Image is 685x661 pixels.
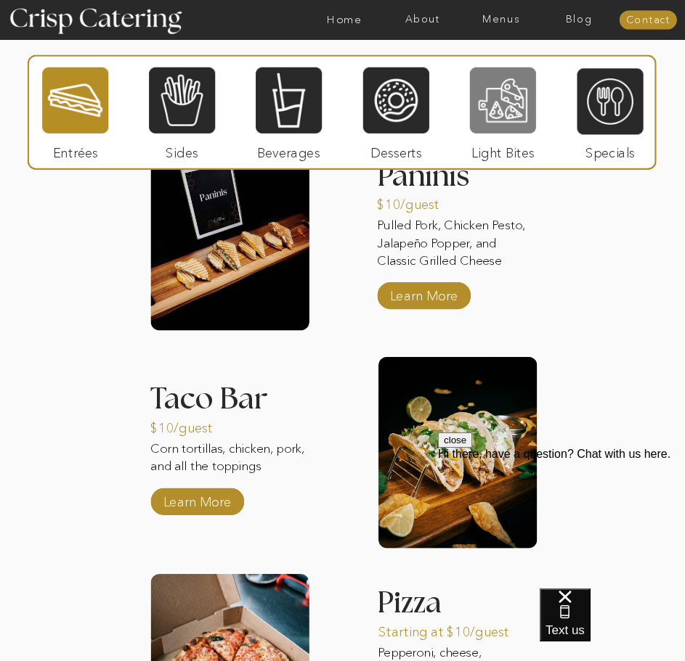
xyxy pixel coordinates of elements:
a: About [384,15,462,26]
iframe: podium webchat widget bubble [540,588,685,661]
p: Beverages [251,134,327,167]
p: Pulled Pork, Chicken Pesto, Jalapeño Popper, and Classic Grilled Cheese [377,217,535,271]
h3: Paninis [377,162,535,198]
a: Contact [620,15,677,26]
p: Starting at $10/guest [378,612,530,646]
iframe: podium webchat widget prompt [438,432,685,607]
p: Specials [572,134,648,167]
p: $10/guest [150,408,227,442]
p: $10/guest [377,185,453,218]
p: Corn tortillas, chicken, pork, and all the toppings [150,440,309,494]
p: Sides [144,134,220,167]
a: Blog [540,15,618,26]
p: Entrées [38,134,114,167]
a: Home [305,15,384,26]
a: Learn More [386,276,462,310]
a: Menus [462,15,540,26]
p: Light Bites [465,134,541,167]
h3: Taco Bar [150,385,309,399]
a: Learn More [159,482,235,515]
h3: Pizza [377,588,495,622]
p: Desserts [359,134,435,167]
